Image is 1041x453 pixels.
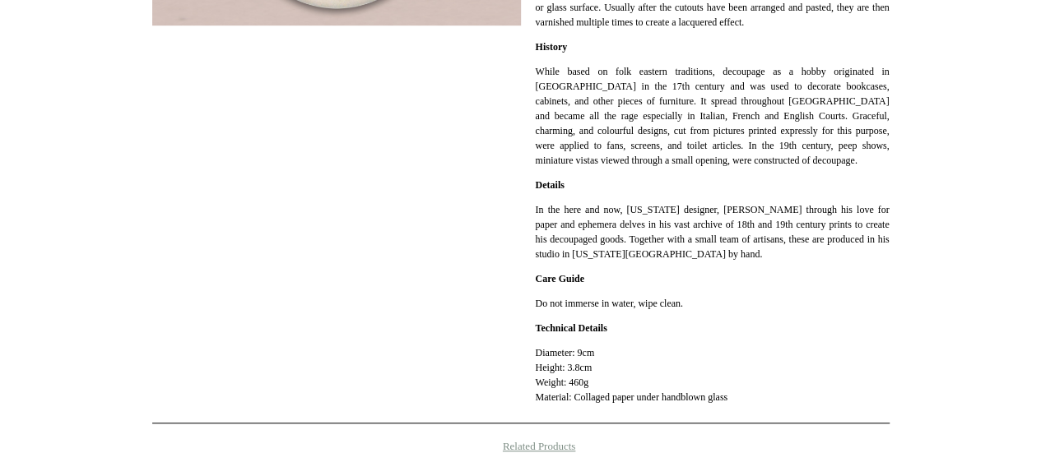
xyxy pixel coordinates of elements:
[535,64,889,168] p: While based on folk eastern traditions, decoupage as a hobby originated in [GEOGRAPHIC_DATA] in t...
[535,296,889,311] p: Do not immerse in water, wipe clean.
[535,345,889,404] p: Diameter: 9cm Height: 3.8cm Weight: 460g Material: Collaged paper under handblown glass
[535,273,583,284] strong: Care Guide
[535,179,564,191] strong: Details
[535,202,889,261] p: In the here and now, [US_STATE] designer, [PERSON_NAME] through his love for paper and ephemera d...
[535,41,567,53] strong: History
[109,440,932,453] h4: Related Products
[535,322,606,334] strong: Technical Details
